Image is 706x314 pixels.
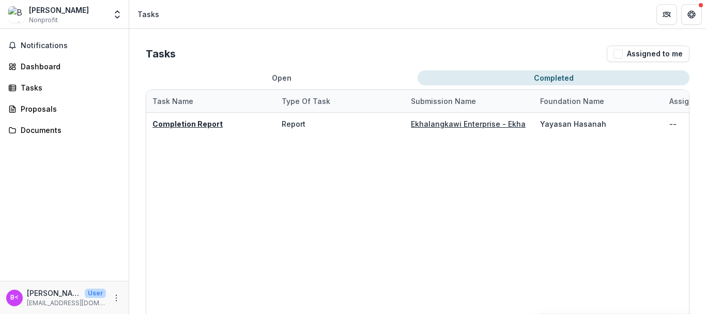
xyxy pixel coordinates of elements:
span: Nonprofit [29,16,58,25]
div: Task Name [146,96,199,107]
button: Assigned to me [607,46,689,62]
div: Yayasan Hasanah [540,118,606,129]
div: Type of Task [275,96,336,107]
p: [EMAIL_ADDRESS][DOMAIN_NAME] [27,298,106,308]
div: Submission Name [405,90,534,112]
button: Notifications [4,37,125,54]
div: Type of Task [275,90,405,112]
div: -- [669,118,677,129]
button: More [110,292,122,304]
div: Task Name [146,90,275,112]
a: Tasks [4,79,125,96]
a: Ekhalangkawi Enterprise - Ekha [411,119,526,128]
p: [PERSON_NAME] <[EMAIL_ADDRESS][DOMAIN_NAME]> <[EMAIL_ADDRESS][DOMAIN_NAME]> [27,288,81,298]
div: Proposals [21,103,116,114]
button: Get Help [681,4,702,25]
div: Submission Name [405,96,482,107]
h2: Tasks [146,48,176,60]
img: Benjamin Ang Kah Wah [8,6,25,23]
button: Open [146,70,418,85]
div: Report [282,118,305,129]
div: [PERSON_NAME] [29,5,89,16]
a: Proposals [4,100,125,117]
a: Dashboard [4,58,125,75]
a: Completion Report [152,119,223,128]
div: Benjamin Ang <ekhalangkawi@gmail.com> <ekhalangkawi@gmail.com> [10,294,19,301]
button: Completed [418,70,689,85]
a: Documents [4,122,125,139]
button: Partners [656,4,677,25]
div: Tasks [137,9,159,20]
nav: breadcrumb [133,7,163,22]
div: Foundation Name [534,90,663,112]
p: User [85,289,106,298]
div: Tasks [21,82,116,93]
div: Foundation Name [534,96,610,107]
div: Documents [21,125,116,136]
div: Dashboard [21,61,116,72]
button: Open entity switcher [110,4,125,25]
span: Notifications [21,41,120,50]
